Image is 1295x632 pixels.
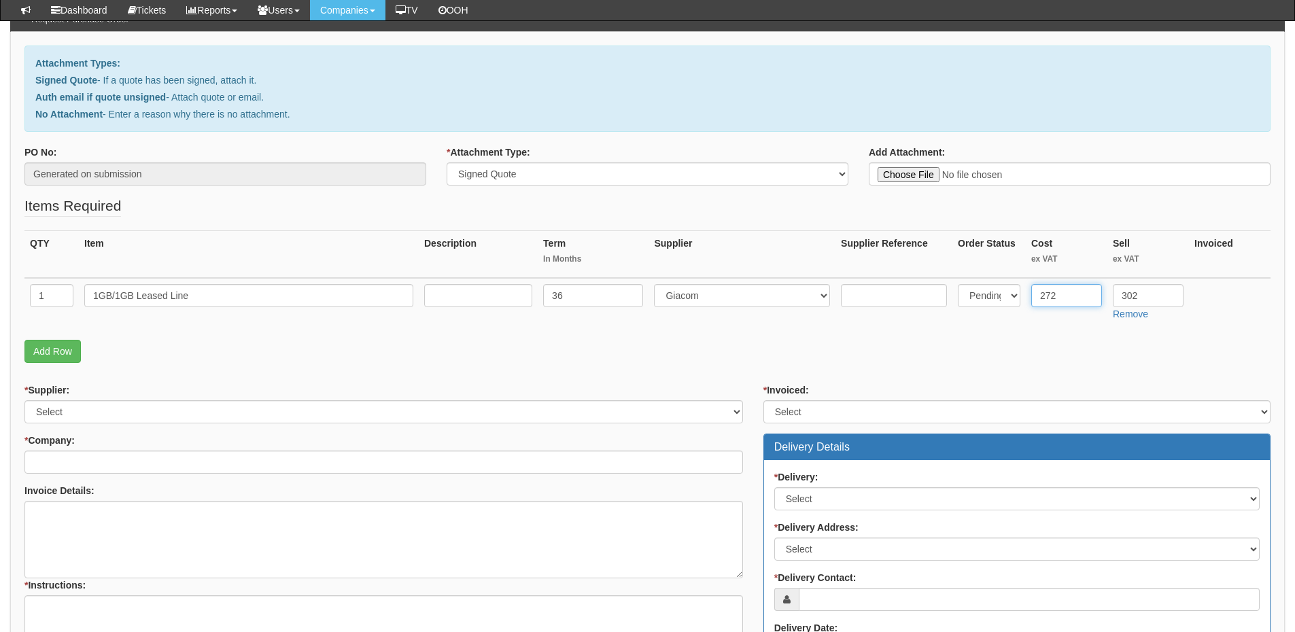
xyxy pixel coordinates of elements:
[447,145,530,159] label: Attachment Type:
[24,340,81,363] a: Add Row
[774,571,857,584] label: Delivery Contact:
[24,145,56,159] label: PO No:
[1026,230,1107,278] th: Cost
[35,109,103,120] b: No Attachment
[24,383,69,397] label: Supplier:
[35,73,1260,87] p: - If a quote has been signed, attach it.
[24,230,79,278] th: QTY
[419,230,538,278] th: Description
[835,230,952,278] th: Supplier Reference
[952,230,1026,278] th: Order Status
[1107,230,1189,278] th: Sell
[763,383,809,397] label: Invoiced:
[649,230,835,278] th: Supplier
[774,441,1260,453] h3: Delivery Details
[35,92,166,103] b: Auth email if quote unsigned
[1113,253,1184,265] small: ex VAT
[774,521,859,534] label: Delivery Address:
[543,253,643,265] small: In Months
[538,230,649,278] th: Term
[35,90,1260,104] p: - Attach quote or email.
[869,145,945,159] label: Add Attachment:
[24,484,94,497] label: Invoice Details:
[1031,253,1102,265] small: ex VAT
[24,434,75,447] label: Company:
[1189,230,1271,278] th: Invoiced
[79,230,419,278] th: Item
[1113,309,1148,319] a: Remove
[35,58,120,69] b: Attachment Types:
[35,75,97,86] b: Signed Quote
[24,196,121,217] legend: Items Required
[774,470,818,484] label: Delivery:
[35,107,1260,121] p: - Enter a reason why there is no attachment.
[24,578,86,592] label: Instructions:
